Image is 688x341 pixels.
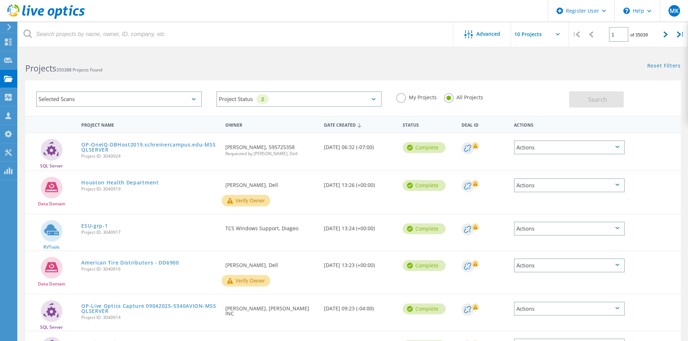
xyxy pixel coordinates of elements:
[320,251,399,275] div: [DATE] 13:23 (+00:00)
[510,118,628,131] div: Actions
[56,67,102,73] span: 350388 Projects Found
[320,133,399,157] div: [DATE] 06:32 (-07:00)
[458,118,510,131] div: Deal Id
[81,142,218,152] a: OP-OneIQ-DBHost2019.schreinercampus.edu-MSSQLSERVER
[588,96,607,104] span: Search
[38,202,65,206] span: Data Domain
[569,91,624,108] button: Search
[222,171,320,195] div: [PERSON_NAME], Dell
[222,133,320,163] div: [PERSON_NAME], 595725358
[514,302,625,316] div: Actions
[43,245,60,249] span: RVTools
[399,118,458,131] div: Status
[514,222,625,236] div: Actions
[81,260,179,265] a: American Tire Distributors - DD6900
[630,32,648,38] span: of 35039
[623,8,630,14] svg: \n
[81,154,218,158] span: Project ID: 3040924
[81,315,218,320] span: Project ID: 3040914
[81,303,218,314] a: OP-Live Optics Capture 09042025-5340AVION-MSSQLSERVER
[444,93,483,100] label: All Projects
[514,140,625,154] div: Actions
[81,267,218,271] span: Project ID: 3040916
[514,178,625,192] div: Actions
[670,8,679,14] span: MK
[256,94,269,104] div: 2
[320,294,399,318] div: [DATE] 09:23 (-04:00)
[81,187,218,191] span: Project ID: 3040919
[81,223,108,228] a: ESU-grp-1
[569,22,584,47] div: |
[222,294,320,323] div: [PERSON_NAME], [PERSON_NAME] INC
[320,171,399,195] div: [DATE] 13:26 (+00:00)
[40,164,63,168] span: SQL Server
[78,118,222,131] div: Project Name
[514,258,625,272] div: Actions
[403,223,446,234] div: Complete
[225,152,316,156] span: Requested by [PERSON_NAME], Dell
[396,93,437,100] label: My Projects
[222,118,320,131] div: Owner
[673,22,688,47] div: |
[476,31,500,36] span: Advanced
[403,260,446,271] div: Complete
[222,275,270,287] button: Verify Owner
[18,22,454,47] input: Search projects by name, owner, ID, company, etc
[403,303,446,314] div: Complete
[81,180,159,185] a: Houston Health Department
[403,180,446,191] div: Complete
[81,230,218,235] span: Project ID: 3040917
[40,325,63,329] span: SQL Server
[222,195,270,206] button: Verify Owner
[38,282,65,286] span: Data Domain
[36,91,202,107] div: Selected Scans
[320,214,399,238] div: [DATE] 13:24 (+00:00)
[25,62,56,74] b: Projects
[320,118,399,131] div: Date Created
[222,251,320,275] div: [PERSON_NAME], Dell
[7,15,85,20] a: Live Optics Dashboard
[216,91,382,107] div: Project Status
[647,63,681,69] a: Reset Filters
[222,214,320,238] div: TCS Windows Support, Diageo
[403,142,446,153] div: Complete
